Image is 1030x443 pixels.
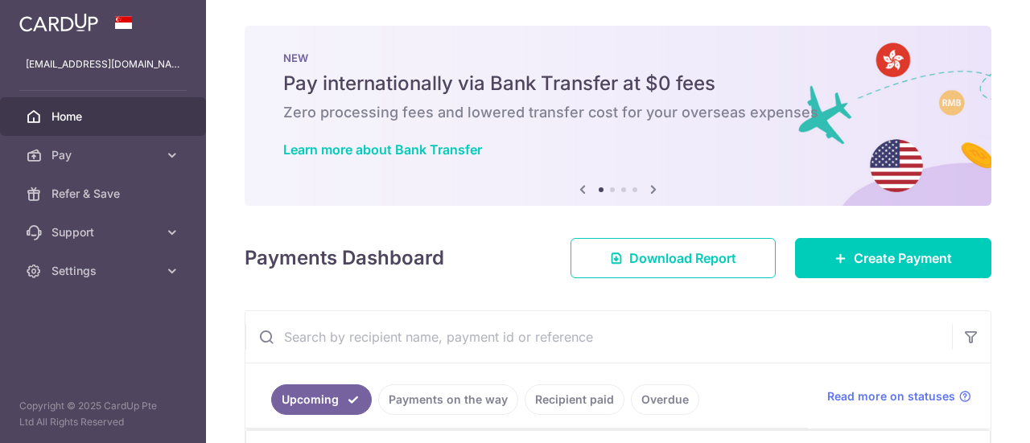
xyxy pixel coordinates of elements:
[283,51,953,64] p: NEW
[795,238,991,278] a: Create Payment
[827,388,955,404] span: Read more on statuses
[51,147,158,163] span: Pay
[827,388,971,404] a: Read more on statuses
[525,384,624,415] a: Recipient paid
[51,263,158,279] span: Settings
[271,384,372,415] a: Upcoming
[19,13,98,32] img: CardUp
[283,71,953,96] h5: Pay internationally via Bank Transfer at $0 fees
[571,238,776,278] a: Download Report
[51,186,158,202] span: Refer & Save
[245,26,991,206] img: Bank transfer banner
[631,384,699,415] a: Overdue
[51,224,158,240] span: Support
[378,384,518,415] a: Payments on the way
[283,142,482,158] a: Learn more about Bank Transfer
[51,109,158,125] span: Home
[245,311,952,363] input: Search by recipient name, payment id or reference
[854,248,952,268] span: Create Payment
[283,103,953,122] h6: Zero processing fees and lowered transfer cost for your overseas expenses
[26,56,180,72] p: [EMAIL_ADDRESS][DOMAIN_NAME]
[629,248,736,268] span: Download Report
[245,244,444,273] h4: Payments Dashboard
